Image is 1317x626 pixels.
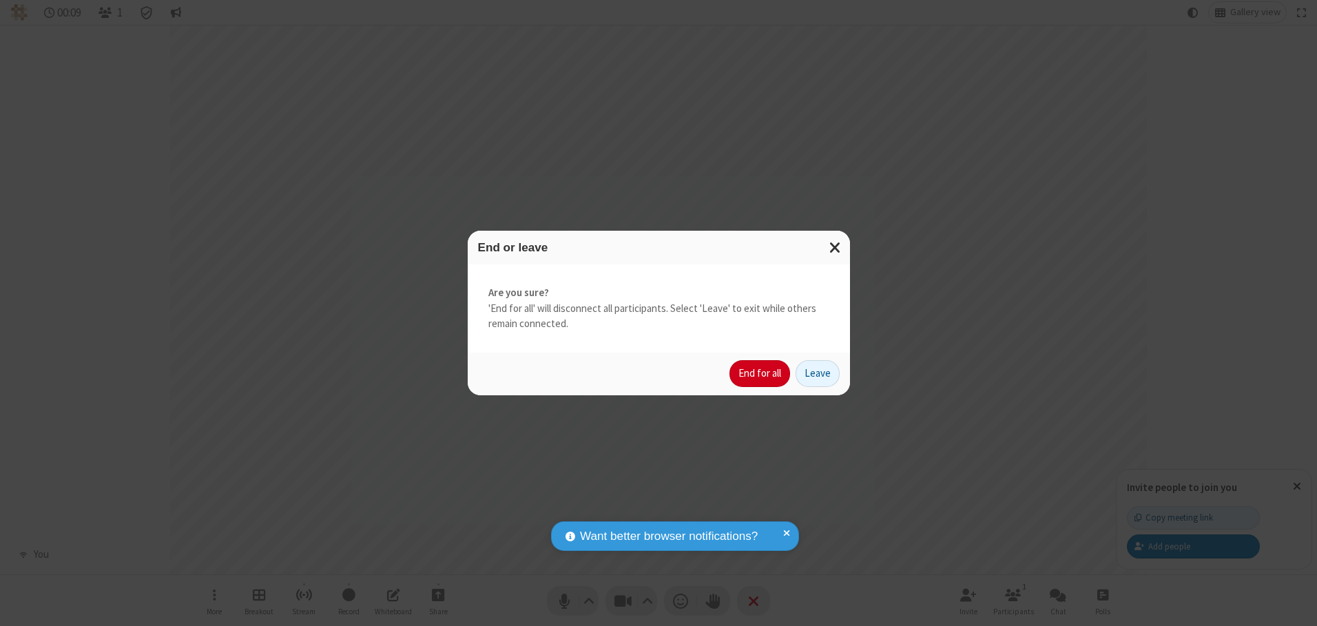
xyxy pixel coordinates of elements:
button: Leave [796,360,840,388]
div: 'End for all' will disconnect all participants. Select 'Leave' to exit while others remain connec... [468,264,850,353]
span: Want better browser notifications? [580,528,758,545]
strong: Are you sure? [488,285,829,301]
h3: End or leave [478,241,840,254]
button: End for all [729,360,790,388]
button: Close modal [821,231,850,264]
